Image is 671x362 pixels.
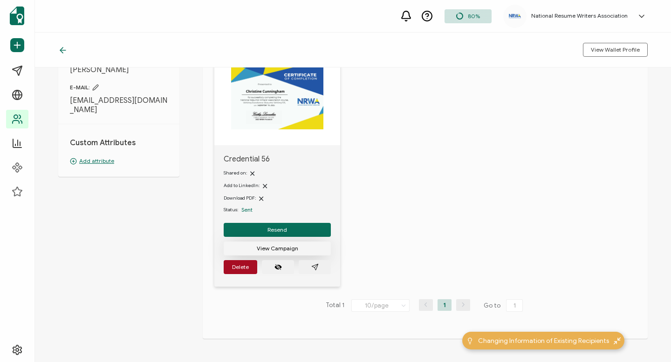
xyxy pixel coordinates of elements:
span: Status: [224,206,238,214]
p: Add attribute [70,157,168,165]
iframe: Chat Widget [624,317,671,362]
span: Go to [484,299,525,312]
ion-icon: eye off [274,263,282,271]
span: E-MAIL: [70,84,168,91]
span: Sent [241,206,253,213]
img: sertifier-logomark-colored.svg [10,7,24,25]
button: Resend [224,223,331,237]
h1: Custom Attributes [70,138,168,147]
span: Add to LinkedIn: [224,182,260,188]
button: Delete [224,260,257,274]
span: [PERSON_NAME] [70,65,168,74]
button: View Wallet Profile [583,43,648,57]
input: Select [351,299,410,312]
button: View Campaign [224,241,331,255]
span: Changing Information of Existing Recipients [478,336,609,346]
li: 1 [438,299,452,311]
span: [EMAIL_ADDRESS][DOMAIN_NAME] [70,96,168,114]
span: Credential 56 [224,154,331,164]
span: Total 1 [326,299,344,312]
span: 80% [468,13,480,20]
img: minimize-icon.svg [614,337,621,344]
span: Resend [267,227,287,233]
img: 3a89a5ed-4ea7-4659-bfca-9cf609e766a4.png [508,13,522,20]
span: Delete [232,264,249,270]
span: View Wallet Profile [591,47,640,53]
ion-icon: paper plane outline [311,263,319,271]
span: Shared on: [224,170,247,176]
span: View Campaign [257,246,298,251]
h5: National Resume Writers Association [531,13,628,19]
span: Download PDF: [224,195,256,201]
